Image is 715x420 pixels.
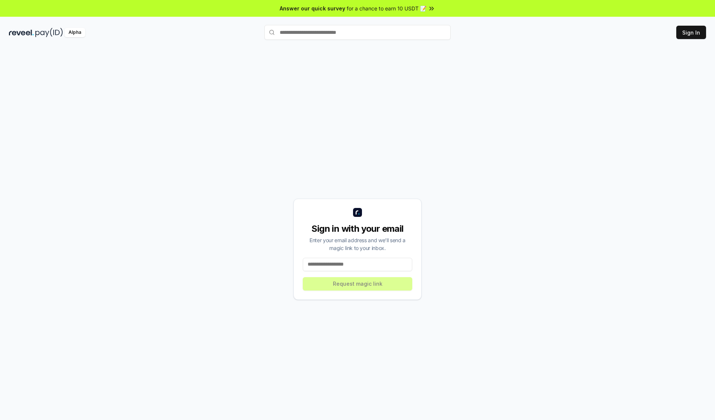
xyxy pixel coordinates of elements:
button: Sign In [676,26,706,39]
div: Enter your email address and we’ll send a magic link to your inbox. [303,236,412,252]
div: Sign in with your email [303,223,412,235]
img: pay_id [35,28,63,37]
img: reveel_dark [9,28,34,37]
img: logo_small [353,208,362,217]
div: Alpha [64,28,85,37]
span: for a chance to earn 10 USDT 📝 [347,4,426,12]
span: Answer our quick survey [280,4,345,12]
